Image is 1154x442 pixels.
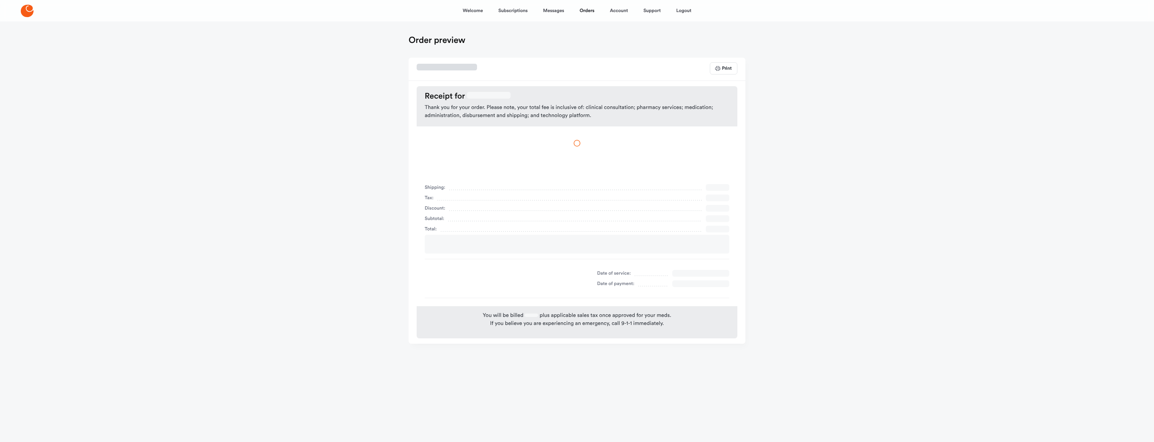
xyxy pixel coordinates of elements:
span: Total: [425,224,437,234]
a: Subscriptions [499,3,528,19]
a: Orders [580,3,594,19]
span: Shipping: [425,183,445,192]
h1: Order preview [409,35,465,46]
span: Print [721,66,732,71]
a: Messages [543,3,564,19]
span: Subtotal: [425,214,444,223]
a: Account [610,3,628,19]
a: Welcome [463,3,483,19]
div: You will be billed plus applicable sales tax once approved for your meds. [422,312,732,320]
span: Thank you for your order. Please note, your total fee is inclusive of: clinical consultation; pha... [425,104,729,120]
button: Print [710,62,737,74]
h3: Receipt for [425,92,729,101]
span: Tax: [425,193,433,203]
span: Date of service: [597,269,631,278]
div: If you believe you are experiencing an emergency, call 9-1-1 immediately. [422,320,732,328]
a: Logout [676,3,691,19]
span: Date of payment: [597,279,634,288]
a: Support [643,3,661,19]
span: Discount: [425,204,445,213]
